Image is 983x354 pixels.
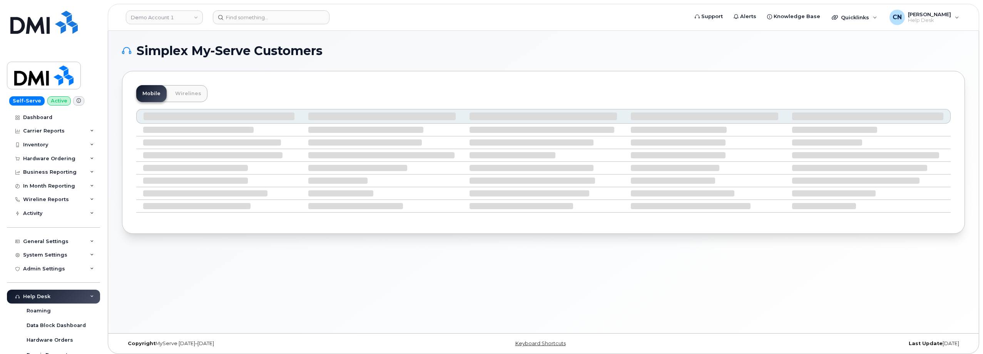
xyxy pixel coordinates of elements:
[137,45,323,57] span: Simplex My-Serve Customers
[128,341,155,346] strong: Copyright
[909,341,943,346] strong: Last Update
[515,341,566,346] a: Keyboard Shortcuts
[122,341,403,347] div: MyServe [DATE]–[DATE]
[684,341,965,347] div: [DATE]
[169,85,207,102] a: Wirelines
[136,85,167,102] a: Mobile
